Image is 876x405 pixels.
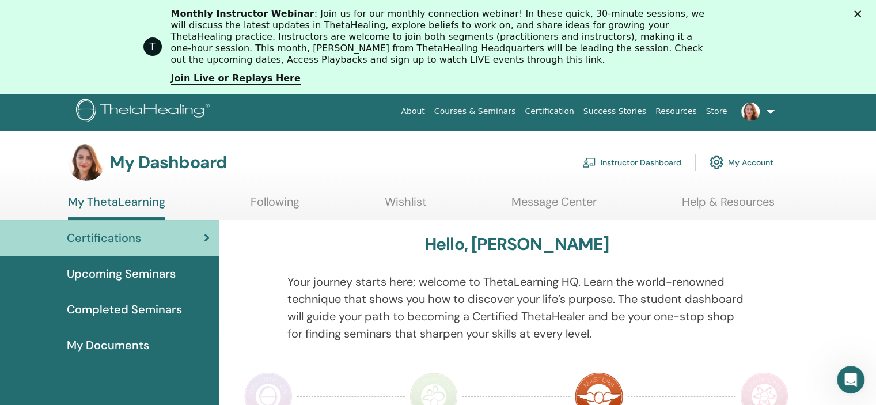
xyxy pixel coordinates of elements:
[682,195,775,217] a: Help & Resources
[430,101,521,122] a: Courses & Seminars
[582,157,596,168] img: chalkboard-teacher.svg
[396,101,429,122] a: About
[68,195,165,220] a: My ThetaLearning
[171,8,314,19] b: Monthly Instructor Webinar
[854,10,866,17] div: Închidere
[67,229,141,247] span: Certifications
[287,273,746,342] p: Your journey starts here; welcome to ThetaLearning HQ. Learn the world-renowned technique that sh...
[143,37,162,56] div: Profile image for ThetaHealing
[385,195,427,217] a: Wishlist
[67,301,182,318] span: Completed Seminars
[109,152,227,173] h3: My Dashboard
[710,152,723,172] img: cog.svg
[424,234,609,255] h3: Hello, [PERSON_NAME]
[171,8,715,66] div: : Join us for our monthly connection webinar! In these quick, 30-minute sessions, we will discuss...
[837,366,864,393] iframe: Intercom live chat
[741,103,760,121] img: default.jpg
[701,101,732,122] a: Store
[651,101,701,122] a: Resources
[171,73,301,85] a: Join Live or Replays Here
[520,101,578,122] a: Certification
[68,144,105,181] img: default.jpg
[67,265,176,282] span: Upcoming Seminars
[710,149,773,175] a: My Account
[511,195,597,217] a: Message Center
[67,336,149,354] span: My Documents
[582,149,681,175] a: Instructor Dashboard
[76,99,214,124] img: logo.png
[251,195,299,217] a: Following
[579,101,651,122] a: Success Stories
